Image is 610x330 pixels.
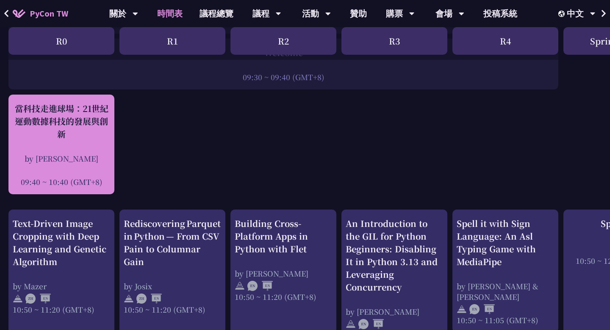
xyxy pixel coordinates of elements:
img: svg+xml;base64,PHN2ZyB4bWxucz0iaHR0cDovL3d3dy53My5vcmcvMjAwMC9zdmciIHdpZHRoPSIyNCIgaGVpZ2h0PSIyNC... [457,304,467,314]
div: 09:30 ~ 09:40 (GMT+8) [13,72,554,82]
div: An Introduction to the GIL for Python Beginners: Disabling It in Python 3.13 and Leveraging Concu... [346,217,443,294]
div: R3 [341,27,447,55]
div: Building Cross-Platform Apps in Python with Flet [235,217,332,255]
div: 09:40 ~ 10:40 (GMT+8) [13,176,110,187]
a: PyCon TW [4,3,77,24]
div: R0 [8,27,114,55]
div: 10:50 ~ 11:05 (GMT+8) [457,315,554,325]
div: by Josix [124,281,221,291]
div: 10:50 ~ 11:20 (GMT+8) [235,291,332,302]
img: svg+xml;base64,PHN2ZyB4bWxucz0iaHR0cDovL3d3dy53My5vcmcvMjAwMC9zdmciIHdpZHRoPSIyNCIgaGVpZ2h0PSIyNC... [235,281,245,291]
img: ZHEN.371966e.svg [136,294,162,304]
div: by [PERSON_NAME] [235,268,332,279]
div: by [PERSON_NAME] & [PERSON_NAME] [457,281,554,302]
div: Text-Driven Image Cropping with Deep Learning and Genetic Algorithm [13,217,110,268]
div: 當科技走進球場：21世紀運動數據科技的發展與創新 [13,102,110,140]
img: svg+xml;base64,PHN2ZyB4bWxucz0iaHR0cDovL3d3dy53My5vcmcvMjAwMC9zdmciIHdpZHRoPSIyNCIgaGVpZ2h0PSIyNC... [13,294,23,304]
img: svg+xml;base64,PHN2ZyB4bWxucz0iaHR0cDovL3d3dy53My5vcmcvMjAwMC9zdmciIHdpZHRoPSIyNCIgaGVpZ2h0PSIyNC... [346,319,356,329]
img: Locale Icon [558,11,567,17]
div: R4 [452,27,558,55]
div: 10:50 ~ 11:20 (GMT+8) [13,304,110,315]
img: svg+xml;base64,PHN2ZyB4bWxucz0iaHR0cDovL3d3dy53My5vcmcvMjAwMC9zdmciIHdpZHRoPSIyNCIgaGVpZ2h0PSIyNC... [124,294,134,304]
img: ZHEN.371966e.svg [25,294,51,304]
div: by [PERSON_NAME] [13,153,110,164]
div: Rediscovering Parquet in Python — From CSV Pain to Columnar Gain [124,217,221,268]
div: by Mazer [13,281,110,291]
div: Spell it with Sign Language: An Asl Typing Game with MediaPipe [457,217,554,268]
img: ENEN.5a408d1.svg [358,319,384,329]
a: Spell it with Sign Language: An Asl Typing Game with MediaPipe by [PERSON_NAME] & [PERSON_NAME] 1... [457,217,554,325]
div: R2 [230,27,336,55]
img: ENEN.5a408d1.svg [469,304,495,314]
img: ENEN.5a408d1.svg [247,281,273,291]
img: Home icon of PyCon TW 2025 [13,9,25,18]
div: R1 [119,27,225,55]
span: PyCon TW [30,7,68,20]
div: by [PERSON_NAME] [346,306,443,317]
a: 當科技走進球場：21世紀運動數據科技的發展與創新 by [PERSON_NAME] 09:40 ~ 10:40 (GMT+8) [13,102,110,187]
div: 10:50 ~ 11:20 (GMT+8) [124,304,221,315]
